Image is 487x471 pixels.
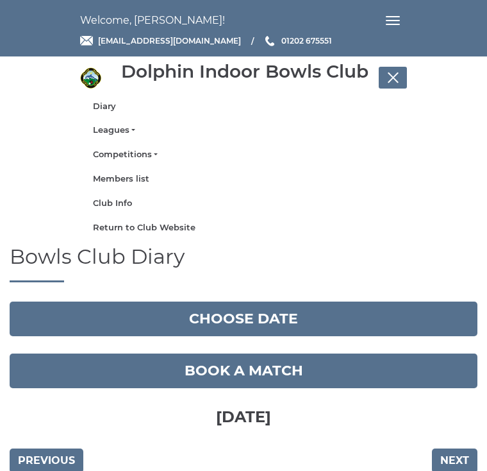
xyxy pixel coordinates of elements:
[93,149,394,160] a: Competitions
[93,222,394,234] a: Return to Club Website
[10,302,477,336] button: Choose date
[93,124,394,136] a: Leagues
[10,388,477,442] h3: [DATE]
[379,67,407,89] button: Toggle navigation
[93,173,394,185] a: Members list
[80,35,241,47] a: Email [EMAIL_ADDRESS][DOMAIN_NAME]
[80,67,101,89] img: Dolphin Indoor Bowls Club
[263,35,332,47] a: Phone us 01202 675551
[98,36,241,46] span: [EMAIL_ADDRESS][DOMAIN_NAME]
[93,101,394,112] a: Diary
[121,62,368,81] div: Dolphin Indoor Bowls Club
[265,36,274,46] img: Phone us
[80,10,407,31] nav: Welcome, [PERSON_NAME]!
[10,354,477,388] a: Book a match
[281,36,332,46] span: 01202 675551
[80,36,93,46] img: Email
[93,198,394,209] a: Club Info
[10,245,477,282] h1: Bowls Club Diary
[379,10,407,31] button: Toggle navigation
